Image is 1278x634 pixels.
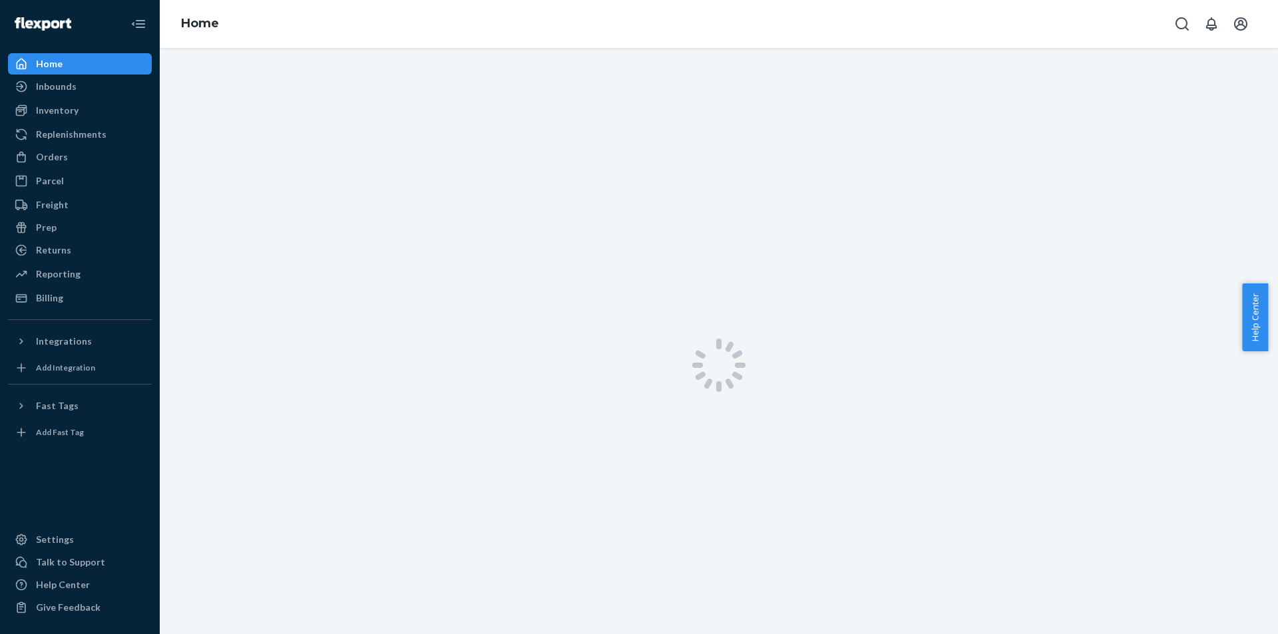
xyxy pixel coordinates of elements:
[8,239,152,261] a: Returns
[1242,283,1268,351] button: Help Center
[36,174,64,188] div: Parcel
[1227,11,1254,37] button: Open account menu
[36,104,79,117] div: Inventory
[36,291,63,305] div: Billing
[8,53,152,75] a: Home
[36,362,95,373] div: Add Integration
[8,146,152,168] a: Orders
[8,76,152,97] a: Inbounds
[125,11,152,37] button: Close Navigation
[8,170,152,192] a: Parcel
[36,267,81,281] div: Reporting
[36,578,90,591] div: Help Center
[36,243,71,257] div: Returns
[36,601,101,614] div: Give Feedback
[36,555,105,569] div: Talk to Support
[8,331,152,352] button: Integrations
[36,399,79,412] div: Fast Tags
[8,422,152,443] a: Add Fast Tag
[36,533,74,546] div: Settings
[8,194,152,216] a: Freight
[1169,11,1195,37] button: Open Search Box
[1198,11,1225,37] button: Open notifications
[8,357,152,379] a: Add Integration
[170,5,230,43] ol: breadcrumbs
[8,574,152,595] a: Help Center
[8,597,152,618] button: Give Feedback
[8,124,152,145] a: Replenishments
[15,17,71,31] img: Flexport logo
[8,100,152,121] a: Inventory
[8,217,152,238] a: Prep
[8,287,152,309] a: Billing
[181,16,219,31] a: Home
[36,335,92,348] div: Integrations
[8,263,152,285] a: Reporting
[36,221,57,234] div: Prep
[8,395,152,416] button: Fast Tags
[36,128,106,141] div: Replenishments
[36,80,77,93] div: Inbounds
[36,198,69,212] div: Freight
[36,150,68,164] div: Orders
[8,529,152,550] a: Settings
[36,426,84,438] div: Add Fast Tag
[8,552,152,573] button: Talk to Support
[36,57,63,71] div: Home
